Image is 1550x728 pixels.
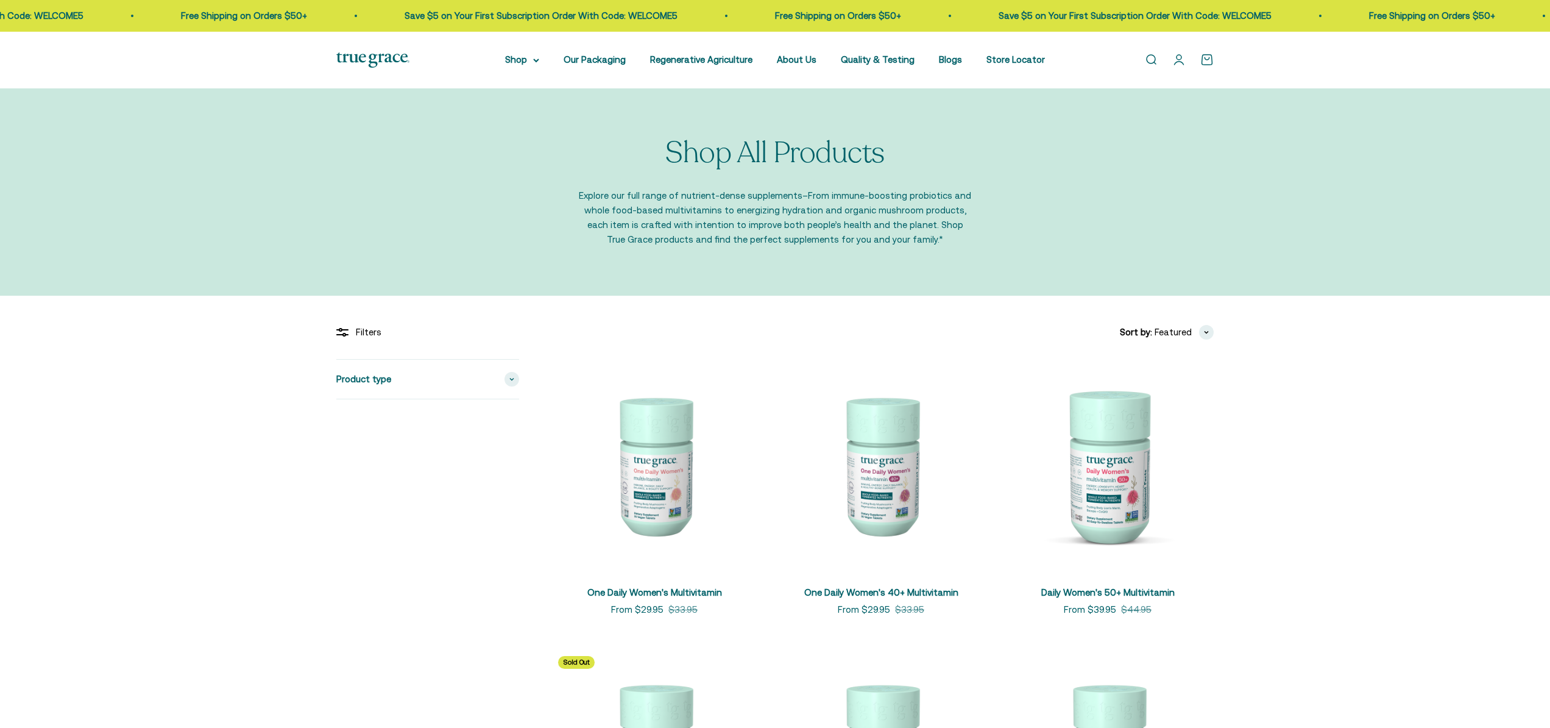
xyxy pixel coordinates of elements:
[665,137,885,170] p: Shop All Products
[1155,325,1214,340] button: Featured
[611,602,664,617] sale-price: From $29.95
[505,52,539,67] summary: Shop
[1359,10,1485,21] a: Free Shipping on Orders $50+
[650,54,752,65] a: Regenerative Agriculture
[1064,602,1116,617] sale-price: From $39.95
[765,10,891,21] a: Free Shipping on Orders $50+
[804,587,958,598] a: One Daily Women's 40+ Multivitamin
[587,587,722,598] a: One Daily Women's Multivitamin
[171,10,297,21] a: Free Shipping on Orders $50+
[1155,325,1192,340] span: Featured
[336,372,391,387] span: Product type
[1121,602,1152,617] compare-at-price: $44.95
[1120,325,1152,340] span: Sort by:
[841,54,915,65] a: Quality & Testing
[548,359,760,571] img: We select ingredients that play a concrete role in true health, and we include them at effective ...
[895,602,924,617] compare-at-price: $33.95
[838,602,890,617] sale-price: From $29.95
[336,325,519,340] div: Filters
[988,9,1261,23] p: Save $5 on Your First Subscription Order With Code: WELCOME5
[939,54,962,65] a: Blogs
[336,360,519,399] summary: Product type
[777,54,816,65] a: About Us
[1002,359,1214,571] img: Daily Women's 50+ Multivitamin
[1041,587,1175,598] a: Daily Women's 50+ Multivitamin
[394,9,667,23] p: Save $5 on Your First Subscription Order With Code: WELCOME5
[577,188,973,247] p: Explore our full range of nutrient-dense supplements–From immune-boosting probiotics and whole fo...
[564,54,626,65] a: Our Packaging
[986,54,1045,65] a: Store Locator
[668,602,698,617] compare-at-price: $33.95
[775,359,987,571] img: Daily Multivitamin for Immune Support, Energy, Daily Balance, and Healthy Bone Support* Vitamin A...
